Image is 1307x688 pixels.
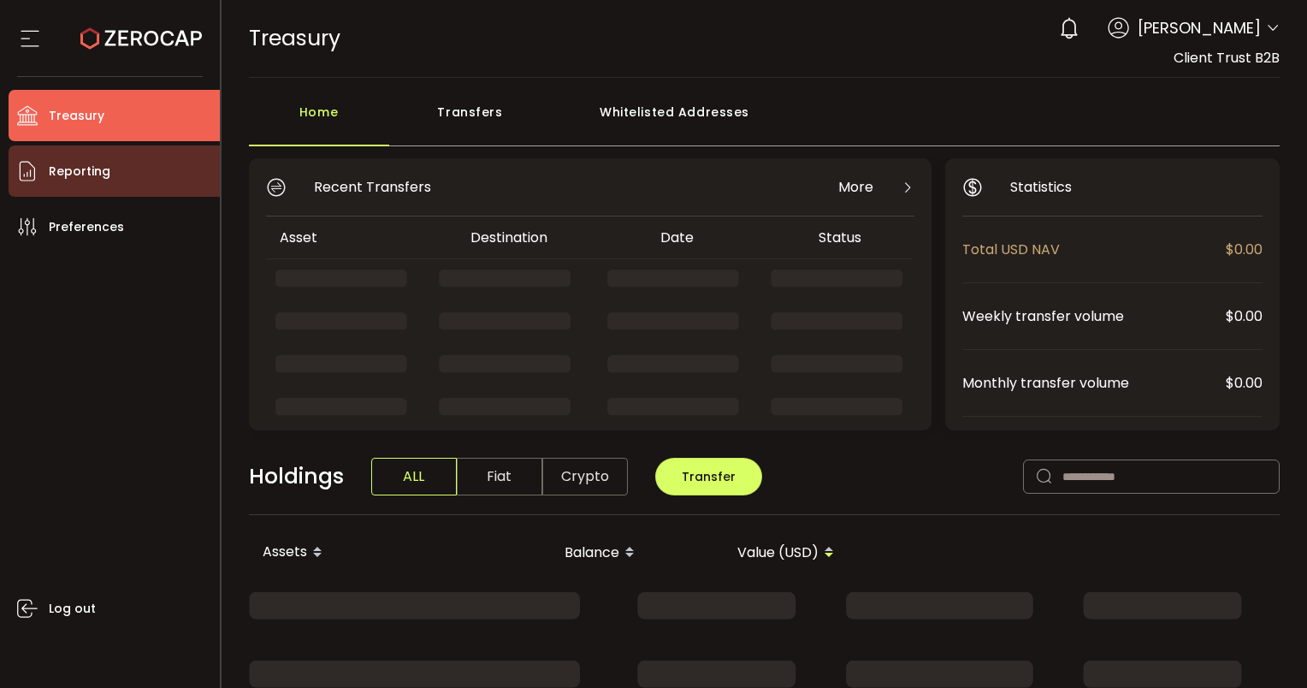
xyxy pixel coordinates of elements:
[249,538,449,567] div: Assets
[838,176,873,198] span: More
[1226,305,1263,327] span: $0.00
[655,458,762,495] button: Transfer
[1221,606,1307,688] iframe: Chat Widget
[49,215,124,240] span: Preferences
[552,95,798,146] div: Whitelisted Addresses
[49,596,96,621] span: Log out
[805,228,912,247] div: Status
[1226,239,1263,260] span: $0.00
[249,460,344,493] span: Holdings
[249,95,389,146] div: Home
[1138,16,1261,39] span: [PERSON_NAME]
[1174,48,1280,68] span: Client Trust B2B
[682,468,736,485] span: Transfer
[249,23,340,53] span: Treasury
[542,458,628,495] span: Crypto
[449,538,648,567] div: Balance
[266,228,457,247] div: Asset
[389,95,552,146] div: Transfers
[314,176,431,198] span: Recent Transfers
[457,458,542,495] span: Fiat
[962,239,1226,260] span: Total USD NAV
[962,305,1226,327] span: Weekly transfer volume
[49,159,110,184] span: Reporting
[648,538,848,567] div: Value (USD)
[647,228,805,247] div: Date
[49,104,104,128] span: Treasury
[962,372,1226,394] span: Monthly transfer volume
[1010,176,1072,198] span: Statistics
[371,458,457,495] span: ALL
[1226,372,1263,394] span: $0.00
[457,228,647,247] div: Destination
